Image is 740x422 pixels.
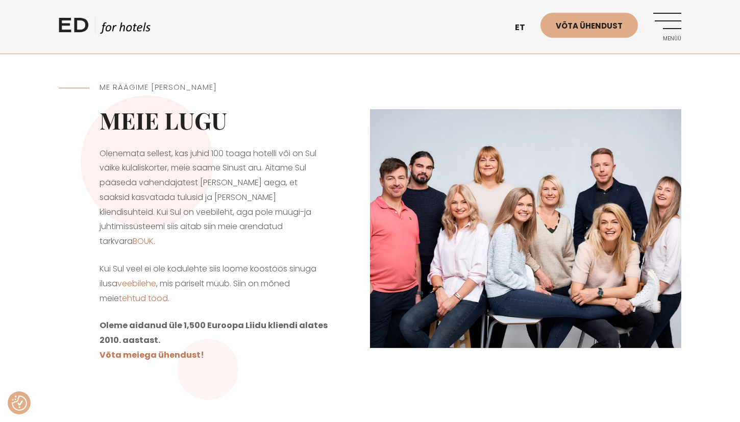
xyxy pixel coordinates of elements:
h2: Meie lugu [100,106,329,134]
a: Menüü [653,13,681,41]
a: BOUK [133,235,154,247]
strong: Oleme aidanud üle 1,500 Euroopa Liidu kliendi alates 2010. aastast. [100,319,328,346]
a: tehtud tööd [119,292,168,304]
p: Olenemata sellest, kas juhid 100 toaga hotelli või on Sul väike külaliskorter, meie saame Sinust ... [100,146,329,250]
span: Menüü [653,36,681,42]
a: ED HOTELS [59,15,151,41]
a: Võta meiega ühendust! [100,349,204,361]
a: et [510,15,540,40]
a: veebilehe [117,278,156,289]
button: Nõusolekueelistused [12,395,27,411]
h5: ME RÄÄGIME [PERSON_NAME] [100,82,329,93]
a: Võta ühendust [540,13,638,38]
img: Revisit consent button [12,395,27,411]
p: Kui Sul veel ei ole kodulehte siis loome koostöös sinuga ilusa , mis päriselt müüb. Siin on mõned... [100,262,329,306]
